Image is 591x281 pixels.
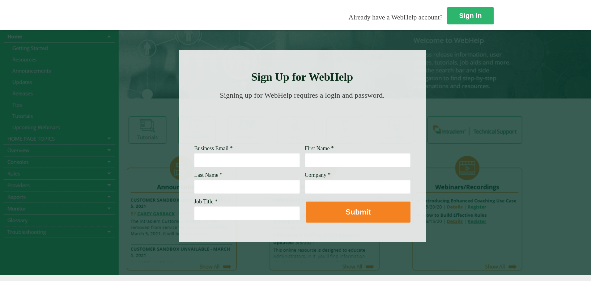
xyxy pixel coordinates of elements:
[305,145,334,151] span: First Name *
[447,7,494,24] a: Sign In
[305,172,331,178] span: Company *
[220,91,385,99] span: Signing up for WebHelp requires a login and password.
[306,202,410,223] button: Submit
[459,12,482,19] strong: Sign In
[251,71,353,83] strong: Sign Up for WebHelp
[194,145,233,151] span: Business Email *
[194,198,218,205] span: Job Title *
[198,106,407,137] img: Need Credentials? Sign up below. Have Credentials? Use the sign-in button.
[194,172,223,178] span: Last Name *
[346,208,371,216] strong: Submit
[349,13,443,21] span: Already have a WebHelp account?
